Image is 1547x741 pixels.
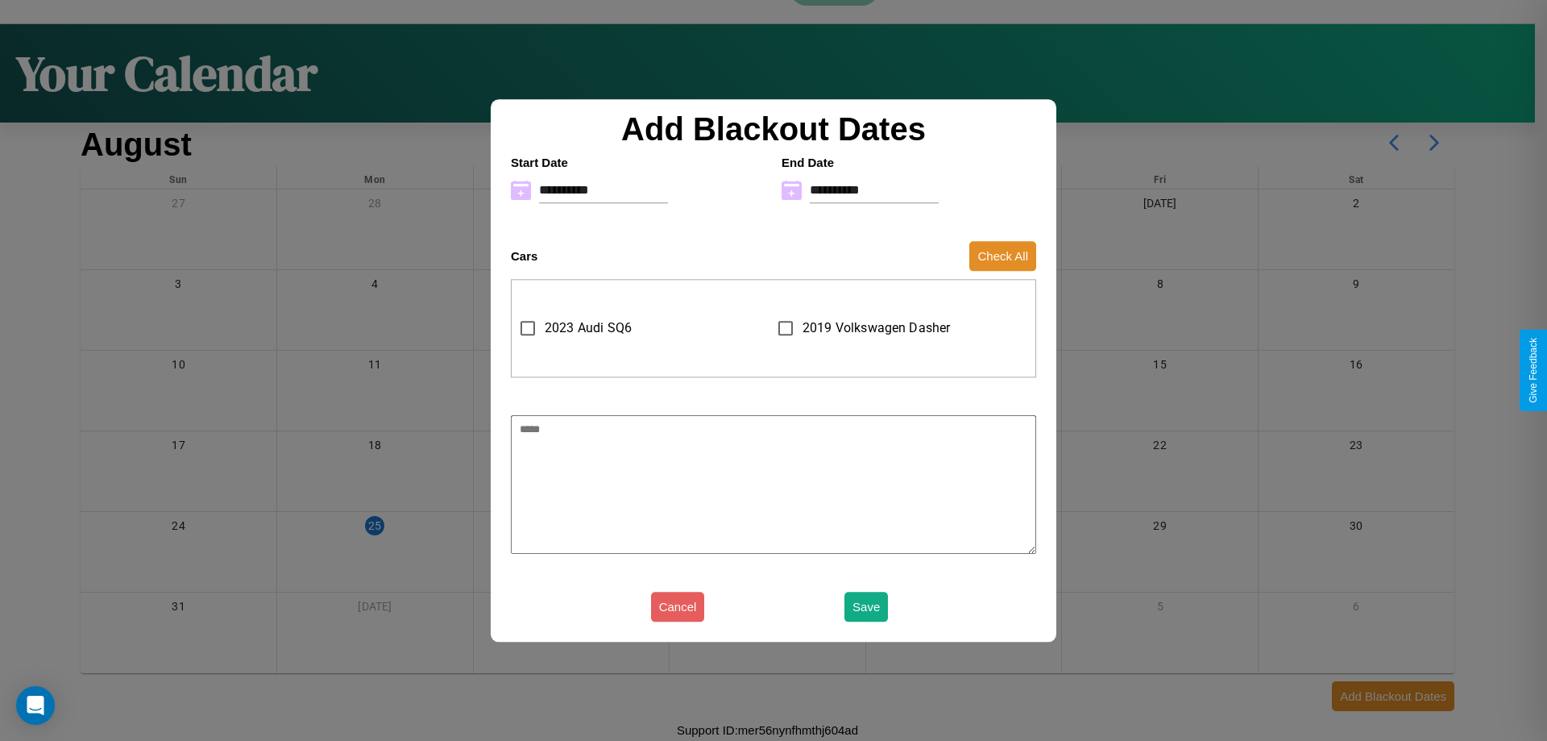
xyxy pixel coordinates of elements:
h4: Cars [511,249,537,263]
button: Cancel [651,592,705,622]
h4: Start Date [511,156,765,169]
h4: End Date [782,156,1036,169]
h2: Add Blackout Dates [503,111,1044,148]
span: 2019 Volkswagen Dasher [803,318,950,338]
button: Check All [969,241,1036,271]
div: Open Intercom Messenger [16,686,55,725]
div: Give Feedback [1528,338,1539,403]
span: 2023 Audi SQ6 [545,318,632,338]
button: Save [844,592,888,622]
